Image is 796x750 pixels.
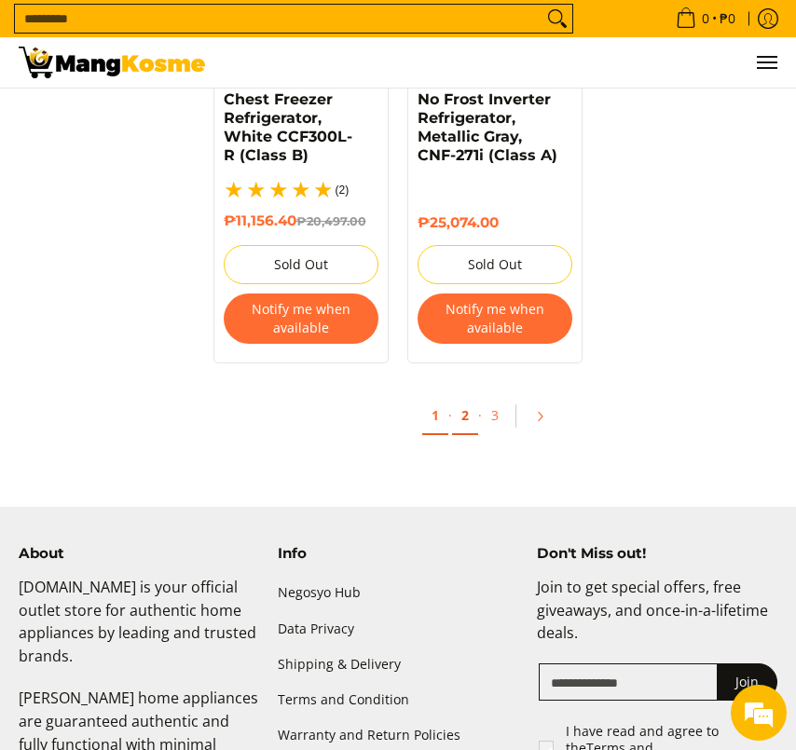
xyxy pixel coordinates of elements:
h4: Info [278,544,518,562]
p: [DOMAIN_NAME] is your official outlet store for authentic home appliances by leading and trusted ... [19,576,259,687]
span: · [448,406,452,424]
textarea: Type your message and click 'Submit' [9,509,355,574]
div: Leave a message [97,104,313,129]
p: Join to get special offers, free giveaways, and once-in-a-lifetime deals. [537,576,777,663]
a: Condura 10.3 Cu.Ft. Manual Defrost, Chest Freezer Refrigerator, White CCF300L-R (Class B) [224,53,372,164]
em: Submit [273,574,338,599]
button: Menu [755,37,777,88]
nav: Main Menu [224,37,777,88]
a: 2 [452,397,478,435]
button: Search [542,5,572,33]
span: 5.0 / 5.0 based on 2 reviews [224,179,336,201]
span: We are offline. Please leave us a message. [39,235,325,423]
h4: Don't Miss out! [537,544,777,562]
button: Notify me when available [224,293,378,344]
ul: Customer Navigation [224,37,777,88]
span: • [670,8,741,29]
a: 3 [482,397,508,433]
h6: ₱11,156.40 [224,211,378,231]
span: (2) [336,184,350,196]
a: 1 [422,397,448,435]
a: Negosyo Hub [278,576,518,611]
span: · [478,406,482,424]
img: Bodega Sale Refrigerator l Mang Kosme: Home Appliances Warehouse Sale [19,47,205,78]
span: 0 [699,12,712,25]
h6: ₱25,074.00 [418,213,572,231]
a: Shipping & Delivery [278,647,518,682]
button: Join [717,663,776,701]
div: Minimize live chat window [306,9,350,54]
button: Sold Out [224,245,378,284]
a: Data Privacy [278,611,518,647]
a: Terms and Condition [278,682,518,717]
button: Sold Out [418,245,572,284]
span: ₱0 [717,12,738,25]
a: Condura 9.5 Cu. Ft. Auto Defrost, No Frost Inverter Refrigerator, Metallic Gray, CNF-271i (Class A) [418,53,557,164]
button: Notify me when available [418,293,572,344]
del: ₱20,497.00 [296,214,366,228]
h4: About [19,544,259,562]
ul: Pagination [204,391,788,451]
